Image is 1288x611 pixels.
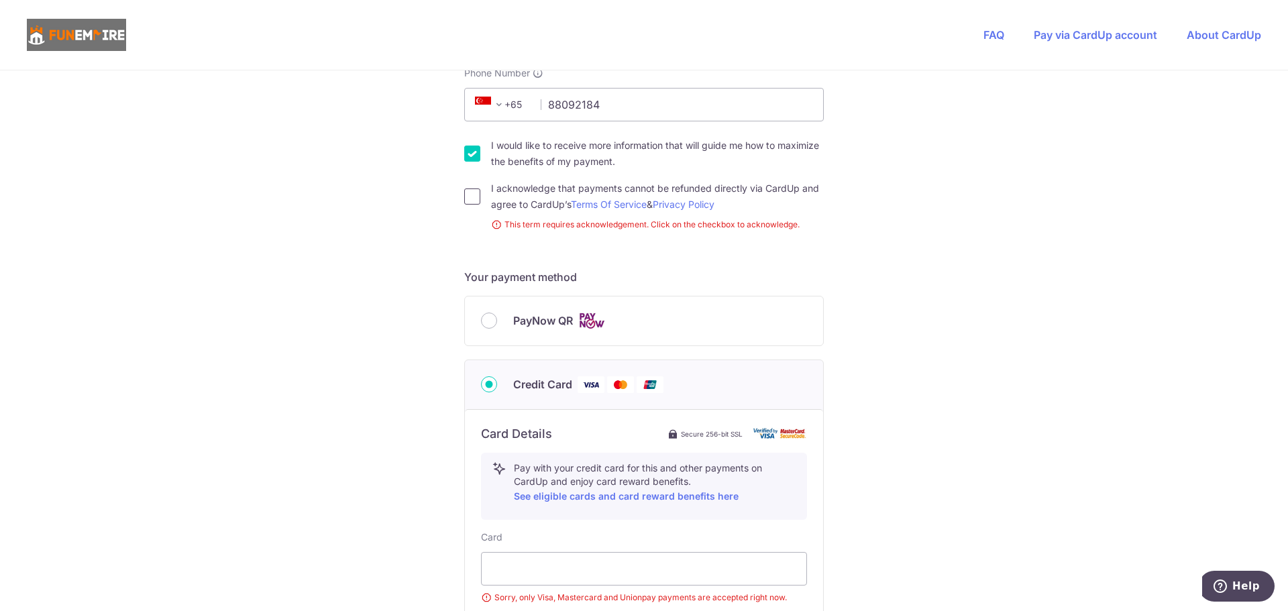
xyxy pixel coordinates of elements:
div: Credit Card Visa Mastercard Union Pay [481,376,807,393]
span: PayNow QR [513,313,573,329]
a: FAQ [983,28,1004,42]
label: I would like to receive more information that will guide me how to maximize the benefits of my pa... [491,137,824,170]
label: I acknowledge that payments cannot be refunded directly via CardUp and agree to CardUp’s & [491,180,824,213]
h5: Your payment method [464,269,824,285]
a: About CardUp [1187,28,1261,42]
span: Secure 256-bit SSL [681,429,743,439]
iframe: Opens a widget where you can find more information [1202,571,1275,604]
iframe: Secure card payment input frame [492,561,796,577]
a: Terms Of Service [571,199,647,210]
img: card secure [753,428,807,439]
a: Privacy Policy [653,199,714,210]
h6: Card Details [481,426,552,442]
label: Card [481,531,502,544]
img: Cards logo [578,313,605,329]
a: See eligible cards and card reward benefits here [514,490,739,502]
p: Pay with your credit card for this and other payments on CardUp and enjoy card reward benefits. [514,461,796,504]
div: PayNow QR Cards logo [481,313,807,329]
span: Phone Number [464,66,530,80]
img: Visa [578,376,604,393]
a: Pay via CardUp account [1034,28,1157,42]
span: +65 [475,97,507,113]
span: +65 [471,97,531,113]
span: Credit Card [513,376,572,392]
small: This term requires acknowledgement. Click on the checkbox to acknowledge. [491,218,824,231]
small: Sorry, only Visa, Mastercard and Unionpay payments are accepted right now. [481,591,807,604]
img: Mastercard [607,376,634,393]
img: Union Pay [637,376,663,393]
